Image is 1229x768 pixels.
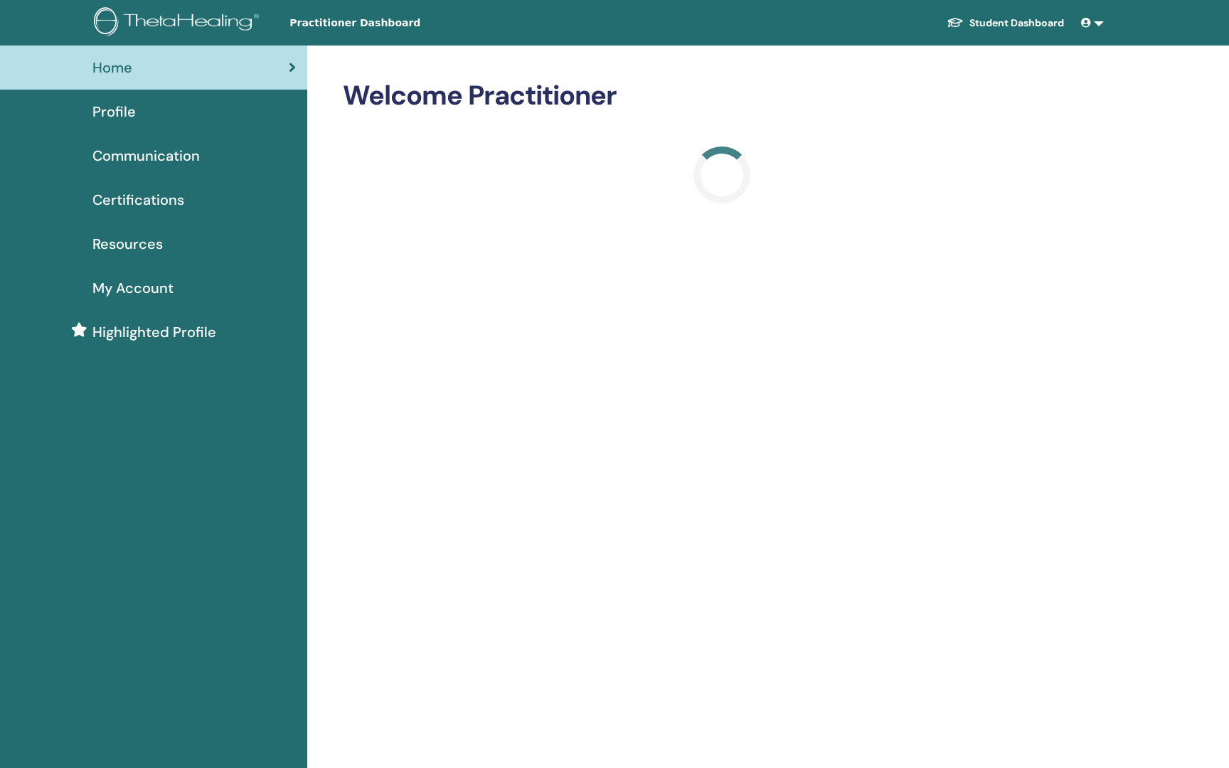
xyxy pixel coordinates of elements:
[92,101,136,122] span: Profile
[92,57,132,78] span: Home
[343,80,1101,112] h2: Welcome Practitioner
[289,16,503,31] span: Practitioner Dashboard
[947,16,964,28] img: graduation-cap-white.svg
[92,189,184,210] span: Certifications
[935,10,1075,36] a: Student Dashboard
[92,145,200,166] span: Communication
[92,277,174,299] span: My Account
[94,7,264,39] img: logo.png
[92,233,163,255] span: Resources
[92,321,216,343] span: Highlighted Profile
